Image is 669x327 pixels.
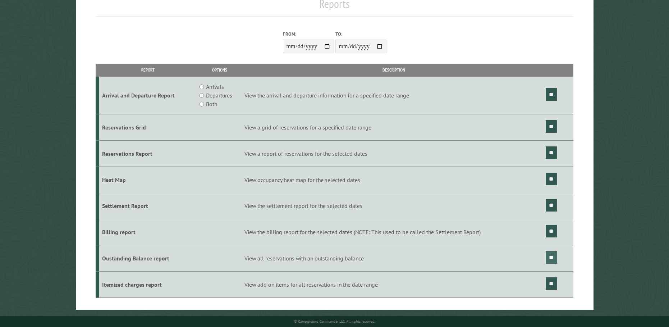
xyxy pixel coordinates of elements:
label: To: [335,31,386,37]
small: © Campground Commander LLC. All rights reserved. [294,319,375,324]
td: Reservations Report [99,140,196,167]
td: View add on items for all reservations in the date range [243,271,544,298]
label: Arrivals [206,82,224,91]
th: Description [243,64,544,76]
th: Report [99,64,196,76]
td: View a grid of reservations for a specified date range [243,114,544,141]
label: From: [283,31,334,37]
label: Both [206,100,217,108]
td: View a report of reservations for the selected dates [243,140,544,167]
td: View all reservations with an outstanding balance [243,245,544,272]
td: Oustanding Balance report [99,245,196,272]
td: Arrival and Departure Report [99,77,196,114]
td: Settlement Report [99,193,196,219]
td: Reservations Grid [99,114,196,141]
td: View the settlement report for the selected dates [243,193,544,219]
th: Options [196,64,243,76]
td: View the arrival and departure information for a specified date range [243,77,544,114]
td: View the billing report for the selected dates (NOTE: This used to be called the Settlement Report) [243,219,544,245]
label: Departures [206,91,232,100]
td: Billing report [99,219,196,245]
td: Itemized charges report [99,271,196,298]
td: View occupancy heat map for the selected dates [243,167,544,193]
td: Heat Map [99,167,196,193]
